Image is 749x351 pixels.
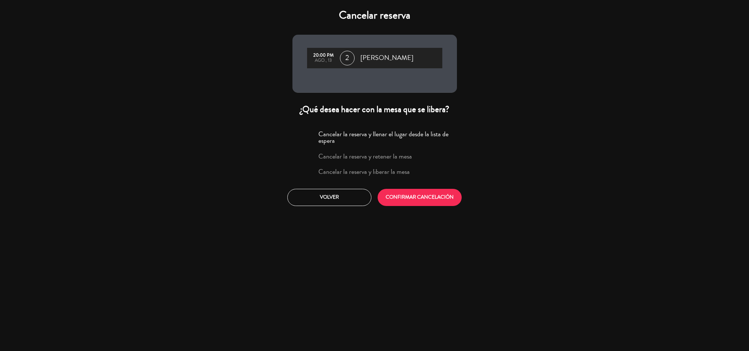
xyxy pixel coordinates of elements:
[287,189,371,206] button: Volver
[292,104,457,115] div: ¿Qué desea hacer con la mesa que se libera?
[340,51,355,65] span: 2
[318,131,452,144] label: Cancelar la reserva y llenar el lugar desde la lista de espera
[318,153,412,160] label: Cancelar la reserva y retener la mesa
[311,53,336,58] div: 20:00 PM
[318,168,410,175] label: Cancelar la reserva y liberar la mesa
[378,189,462,206] button: CONFIRMAR CANCELACIÓN
[311,58,336,63] div: ago., 13
[292,9,457,22] h4: Cancelar reserva
[360,53,413,64] span: [PERSON_NAME]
